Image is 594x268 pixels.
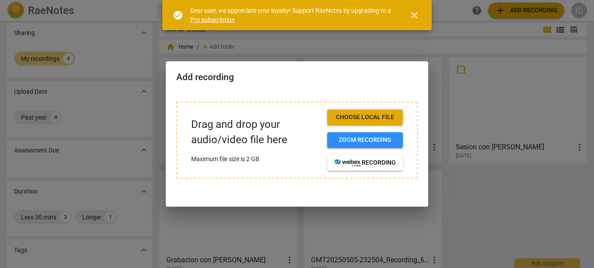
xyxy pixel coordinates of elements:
span: check_circle [173,10,183,21]
button: Zoom recording [327,132,403,148]
button: Choose local file [327,109,403,125]
a: Pro subscription [190,16,235,23]
span: close [409,10,419,21]
h2: Add recording [176,72,418,83]
p: Maximum file size is 2 GB [191,155,320,164]
button: recording [327,155,403,171]
span: recording [334,159,396,167]
button: Close [404,5,425,26]
div: Dear user, we appreciate your loyalty! Support RaeNotes by upgrading to a [190,6,393,24]
p: Drag and drop your audio/video file here [191,117,320,148]
span: Zoom recording [334,136,396,145]
span: Choose local file [334,113,396,122]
